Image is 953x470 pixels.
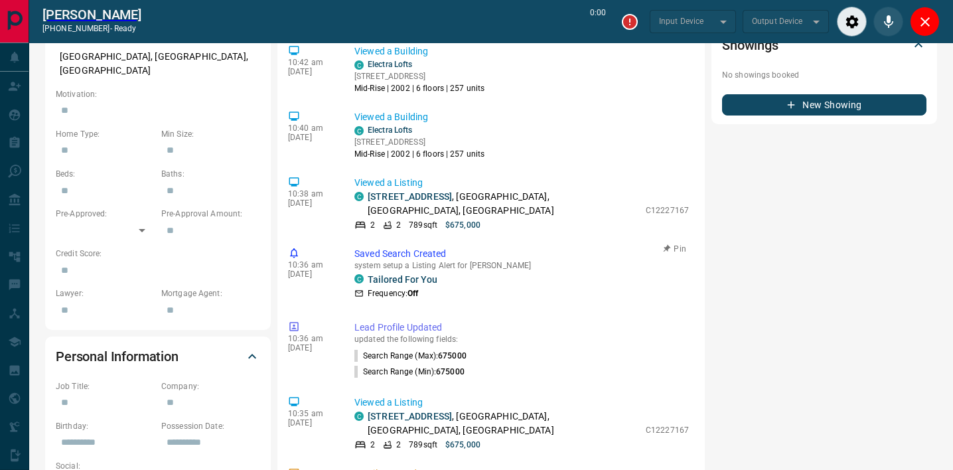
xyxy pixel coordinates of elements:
[288,67,334,76] p: [DATE]
[396,439,401,451] p: 2
[646,424,689,436] p: C12227167
[354,44,689,58] p: Viewed a Building
[56,46,260,82] p: [GEOGRAPHIC_DATA], [GEOGRAPHIC_DATA], [GEOGRAPHIC_DATA]
[288,418,334,428] p: [DATE]
[409,219,437,231] p: 789 sqft
[910,7,940,37] div: Close
[288,343,334,352] p: [DATE]
[438,351,467,360] span: 675000
[161,287,260,299] p: Mortgage Agent:
[354,60,364,70] div: condos.ca
[114,24,137,33] span: ready
[354,110,689,124] p: Viewed a Building
[368,125,412,135] a: Electra Lofts
[354,82,484,94] p: Mid-Rise | 2002 | 6 floors | 257 units
[368,410,639,437] p: , [GEOGRAPHIC_DATA], [GEOGRAPHIC_DATA], [GEOGRAPHIC_DATA]
[56,420,155,432] p: Birthday:
[56,287,155,299] p: Lawyer:
[370,219,375,231] p: 2
[161,128,260,140] p: Min Size:
[722,69,926,81] p: No showings booked
[368,411,452,422] a: [STREET_ADDRESS]
[368,287,418,299] p: Frequency:
[368,274,437,285] a: Tailored For You
[354,136,484,148] p: [STREET_ADDRESS]
[722,94,926,116] button: New Showing
[354,148,484,160] p: Mid-Rise | 2002 | 6 floors | 257 units
[445,439,480,451] p: $675,000
[161,380,260,392] p: Company:
[354,321,689,335] p: Lead Profile Updated
[409,439,437,451] p: 789 sqft
[288,334,334,343] p: 10:36 am
[288,133,334,142] p: [DATE]
[837,7,867,37] div: Audio Settings
[368,60,412,69] a: Electra Lofts
[354,412,364,421] div: condos.ca
[56,248,260,260] p: Credit Score:
[368,191,452,202] a: [STREET_ADDRESS]
[722,35,778,56] h2: Showings
[288,198,334,208] p: [DATE]
[354,366,465,378] p: Search Range (Min) :
[354,396,689,410] p: Viewed a Listing
[56,168,155,180] p: Beds:
[42,23,141,35] p: [PHONE_NUMBER] -
[354,192,364,201] div: condos.ca
[161,208,260,220] p: Pre-Approval Amount:
[354,176,689,190] p: Viewed a Listing
[368,190,639,218] p: , [GEOGRAPHIC_DATA], [GEOGRAPHIC_DATA], [GEOGRAPHIC_DATA]
[873,7,903,37] div: Mute
[370,439,375,451] p: 2
[288,260,334,270] p: 10:36 am
[354,126,364,135] div: condos.ca
[396,219,401,231] p: 2
[354,335,689,344] p: updated the following fields:
[354,70,484,82] p: [STREET_ADDRESS]
[354,350,467,362] p: Search Range (Max) :
[56,128,155,140] p: Home Type:
[42,7,141,23] a: [PERSON_NAME]
[288,58,334,67] p: 10:42 am
[56,341,260,372] div: Personal Information
[56,208,155,220] p: Pre-Approved:
[354,261,689,270] p: system setup a Listing Alert for [PERSON_NAME]
[288,409,334,418] p: 10:35 am
[56,88,260,100] p: Motivation:
[288,123,334,133] p: 10:40 am
[161,168,260,180] p: Baths:
[722,29,926,61] div: Showings
[656,243,694,255] button: Pin
[354,247,689,261] p: Saved Search Created
[56,380,155,392] p: Job Title:
[590,7,606,37] p: 0:00
[354,274,364,283] div: condos.ca
[56,346,179,367] h2: Personal Information
[407,289,418,298] strong: Off
[161,420,260,432] p: Possession Date:
[445,219,480,231] p: $675,000
[288,189,334,198] p: 10:38 am
[288,270,334,279] p: [DATE]
[436,367,465,376] span: 675000
[646,204,689,216] p: C12227167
